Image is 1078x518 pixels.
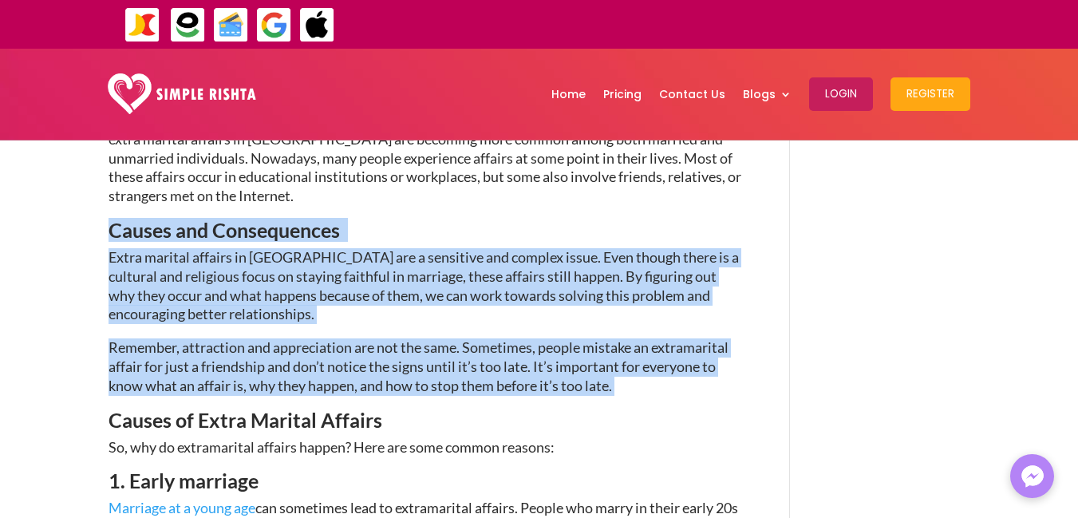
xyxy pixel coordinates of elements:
img: Messenger [1017,461,1048,492]
span: Causes and Consequences [109,218,340,242]
span: Although are still culturally accepted in many [DEMOGRAPHIC_DATA] countries, extra marital affair... [109,111,741,204]
img: EasyPaisa-icon [170,7,206,43]
span: Causes of Extra Marital Affairs [109,408,382,432]
button: Register [890,77,970,111]
img: JazzCash-icon [124,7,160,43]
span: 1. Early marriage [109,469,259,492]
img: GooglePay-icon [256,7,292,43]
span: Extra marital affairs in [GEOGRAPHIC_DATA] are a sensitive and complex issue. Even though there i... [109,248,739,322]
img: ApplePay-icon [299,7,335,43]
a: Blogs [743,53,792,136]
a: Login [809,53,873,136]
span: Remember, attraction and appreciation are not the same. Sometimes, people mistake an extramarital... [109,338,729,394]
a: Marriage at a young age [109,499,255,516]
a: Register [890,53,970,136]
span: So, why do extramarital affairs happen? Here are some common reasons: [109,438,555,456]
button: Login [809,77,873,111]
a: Home [551,53,586,136]
a: Pricing [603,53,642,136]
a: Contact Us [659,53,725,136]
img: Credit Cards [213,7,249,43]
